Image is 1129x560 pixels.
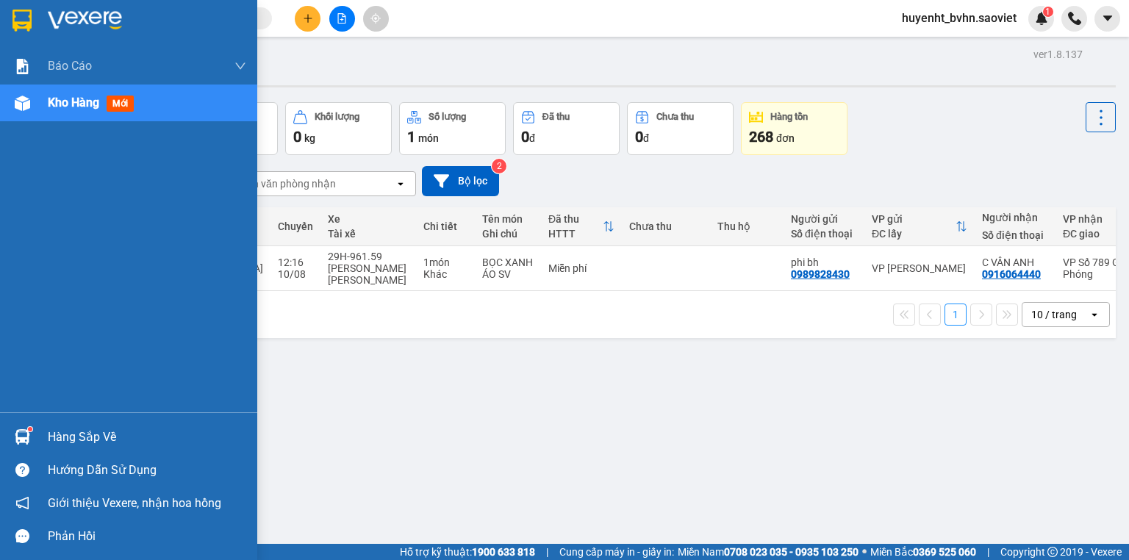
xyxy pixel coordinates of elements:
[472,546,535,558] strong: 1900 633 818
[15,96,30,111] img: warehouse-icon
[529,132,535,144] span: đ
[890,9,1028,27] span: huyenht_bvhn.saoviet
[329,6,355,32] button: file-add
[1043,7,1053,17] sup: 1
[482,228,534,240] div: Ghi chú
[328,228,409,240] div: Tài xế
[48,57,92,75] span: Báo cáo
[48,525,246,548] div: Phản hồi
[234,176,336,191] div: Chọn văn phòng nhận
[395,178,406,190] svg: open
[521,128,529,146] span: 0
[656,112,694,122] div: Chưa thu
[285,102,392,155] button: Khối lượng0kg
[864,207,975,246] th: Toggle SortBy
[1068,12,1081,25] img: phone-icon
[541,207,622,246] th: Toggle SortBy
[559,544,674,560] span: Cung cấp máy in - giấy in:
[492,159,506,173] sup: 2
[422,166,499,196] button: Bộ lọc
[278,256,313,268] div: 12:16
[982,212,1048,223] div: Người nhận
[548,228,603,240] div: HTTT
[303,13,313,24] span: plus
[15,59,30,74] img: solution-icon
[418,132,439,144] span: món
[48,459,246,481] div: Hướng dẫn sử dụng
[862,549,867,555] span: ⚪️
[542,112,570,122] div: Đã thu
[407,128,415,146] span: 1
[328,213,409,225] div: Xe
[328,251,409,262] div: 29H-961.59
[548,262,614,274] div: Miễn phí
[1045,7,1050,17] span: 1
[315,112,359,122] div: Khối lượng
[513,102,620,155] button: Đã thu0đ
[627,102,734,155] button: Chưa thu0đ
[400,544,535,560] span: Hỗ trợ kỹ thuật:
[791,228,857,240] div: Số điện thoại
[15,463,29,477] span: question-circle
[328,262,409,286] div: [PERSON_NAME] [PERSON_NAME]
[278,268,313,280] div: 10/08
[1101,12,1114,25] span: caret-down
[48,494,221,512] span: Giới thiệu Vexere, nhận hoa hồng
[791,268,850,280] div: 0989828430
[304,132,315,144] span: kg
[1031,307,1077,322] div: 10 / trang
[15,529,29,543] span: message
[48,426,246,448] div: Hàng sắp về
[872,262,967,274] div: VP [PERSON_NAME]
[945,304,967,326] button: 1
[370,13,381,24] span: aim
[1047,547,1058,557] span: copyright
[791,213,857,225] div: Người gửi
[872,213,956,225] div: VP gửi
[482,213,534,225] div: Tên món
[1035,12,1048,25] img: icon-new-feature
[643,132,649,144] span: đ
[629,220,703,232] div: Chưa thu
[913,546,976,558] strong: 0369 525 060
[293,128,301,146] span: 0
[872,228,956,240] div: ĐC lấy
[982,256,1048,268] div: C VÂN ANH
[741,102,847,155] button: Hàng tồn268đơn
[234,60,246,72] span: down
[12,10,32,32] img: logo-vxr
[870,544,976,560] span: Miền Bắc
[15,429,30,445] img: warehouse-icon
[363,6,389,32] button: aim
[423,256,467,268] div: 1 món
[429,112,466,122] div: Số lượng
[776,132,795,144] span: đơn
[635,128,643,146] span: 0
[482,256,534,280] div: BỌC XANH ÁO SV
[749,128,773,146] span: 268
[337,13,347,24] span: file-add
[295,6,320,32] button: plus
[423,268,467,280] div: Khác
[987,544,989,560] span: |
[48,96,99,110] span: Kho hàng
[717,220,776,232] div: Thu hộ
[546,544,548,560] span: |
[278,220,313,232] div: Chuyến
[791,256,857,268] div: phi bh
[1033,46,1083,62] div: ver 1.8.137
[548,213,603,225] div: Đã thu
[423,220,467,232] div: Chi tiết
[982,229,1048,241] div: Số điện thoại
[678,544,859,560] span: Miền Nam
[399,102,506,155] button: Số lượng1món
[1094,6,1120,32] button: caret-down
[770,112,808,122] div: Hàng tồn
[1089,309,1100,320] svg: open
[107,96,134,112] span: mới
[982,268,1041,280] div: 0916064440
[724,546,859,558] strong: 0708 023 035 - 0935 103 250
[28,427,32,431] sup: 1
[15,496,29,510] span: notification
